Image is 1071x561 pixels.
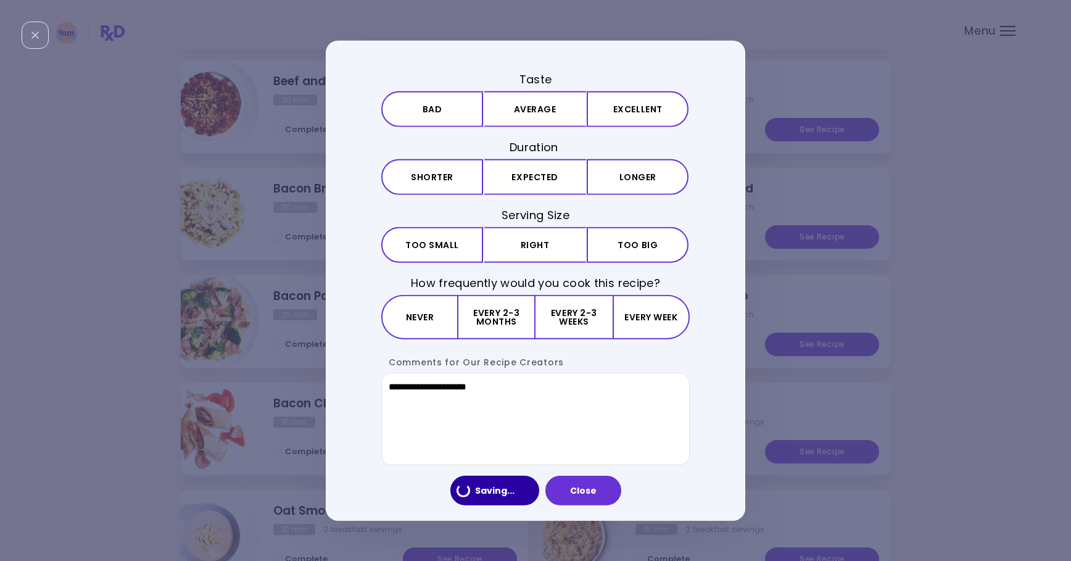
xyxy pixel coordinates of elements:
button: Every 2-3 weeks [535,295,612,339]
button: Too big [587,227,688,263]
span: Saving ... [475,486,515,496]
span: Too big [618,241,658,249]
button: Every week [613,295,690,339]
button: Shorter [381,159,483,195]
button: Longer [587,159,688,195]
button: Bad [381,91,483,127]
h3: Taste [381,71,690,86]
button: Too small [381,227,483,263]
span: Too small [405,241,459,249]
button: Expected [484,159,586,195]
label: Comments for Our Recipe Creators [381,356,564,368]
button: Every 2-3 months [458,295,535,339]
button: Average [484,91,586,127]
button: Close [545,476,621,505]
h3: Duration [381,139,690,154]
button: Saving... [450,476,539,505]
h3: Serving Size [381,207,690,223]
button: Right [484,227,586,263]
div: Close [22,22,49,49]
h3: How frequently would you cook this recipe? [381,275,690,291]
button: Excellent [587,91,688,127]
button: Never [381,295,458,339]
